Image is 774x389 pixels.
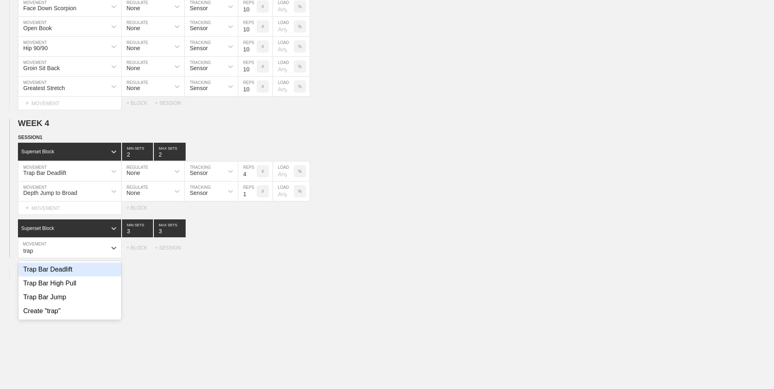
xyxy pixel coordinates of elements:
[23,65,60,71] div: Groin Sit Back
[18,276,121,290] div: Trap Bar High Pull
[23,5,76,11] div: Face Down Scorpion
[273,181,294,201] input: Any
[190,5,208,11] div: Sensor
[298,44,302,49] p: %
[18,304,121,318] div: Create "trap"
[126,5,140,11] div: None
[190,65,208,71] div: Sensor
[262,169,264,174] p: #
[298,24,302,29] p: %
[262,84,264,89] p: #
[298,169,302,174] p: %
[298,4,302,9] p: %
[262,189,264,194] p: #
[126,25,140,31] div: None
[190,170,208,176] div: Sensor
[154,219,186,237] input: None
[23,85,65,91] div: Greatest Stretch
[190,190,208,196] div: Sensor
[23,190,77,196] div: Depth Jump to Broad
[262,44,264,49] p: #
[126,245,155,251] div: + BLOCK
[273,77,294,96] input: Any
[298,189,302,194] p: %
[273,37,294,56] input: Any
[18,119,49,128] span: WEEK 4
[190,45,208,51] div: Sensor
[18,263,121,276] div: Trap Bar Deadlift
[273,161,294,181] input: Any
[733,350,774,389] iframe: Chat Widget
[273,57,294,76] input: Any
[18,290,121,304] div: Trap Bar Jump
[23,170,66,176] div: Trap Bar Deadlift
[273,17,294,36] input: Any
[126,190,140,196] div: None
[262,4,264,9] p: #
[21,225,54,231] div: Superset Block
[25,99,29,106] span: +
[298,64,302,69] p: %
[126,205,155,211] div: + BLOCK
[154,143,186,161] input: None
[18,135,42,140] span: SESSION 1
[23,25,52,31] div: Open Book
[126,65,140,71] div: None
[126,85,140,91] div: None
[18,271,22,278] span: +
[18,201,122,215] div: MOVEMENT
[262,24,264,29] p: #
[126,170,140,176] div: None
[126,45,140,51] div: None
[25,204,29,211] span: +
[126,100,155,106] div: + BLOCK
[21,149,54,155] div: Superset Block
[190,25,208,31] div: Sensor
[155,100,188,106] div: + SESSION
[155,245,188,251] div: + SESSION
[262,64,264,69] p: #
[190,85,208,91] div: Sensor
[23,45,48,51] div: Hip 90/90
[298,84,302,89] p: %
[18,97,122,110] div: MOVEMENT
[18,270,56,279] div: WEEK 5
